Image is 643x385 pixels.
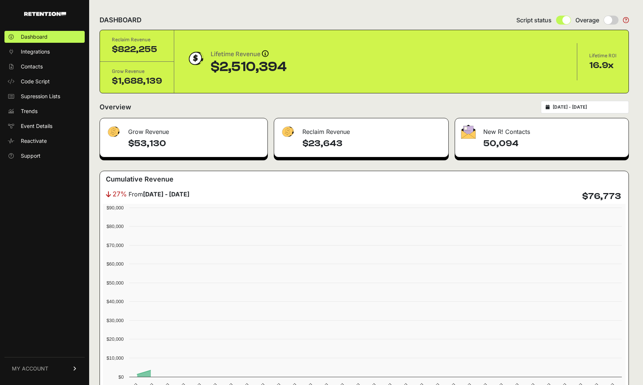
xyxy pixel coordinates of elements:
[4,46,85,58] a: Integrations
[24,12,66,16] img: Retention.com
[106,174,173,185] h3: Cumulative Revenue
[21,63,43,70] span: Contacts
[107,261,124,267] text: $60,000
[4,150,85,162] a: Support
[112,68,162,75] div: Grow Revenue
[100,118,267,141] div: Grow Revenue
[106,125,121,139] img: fa-dollar-13500eef13a19c4ab2b9ed9ad552e47b0d9fc28b02b83b90ba0e00f96d6372e9.png
[582,190,621,202] h4: $76,773
[21,78,50,85] span: Code Script
[280,125,295,139] img: fa-dollar-13500eef13a19c4ab2b9ed9ad552e47b0d9fc28b02b83b90ba0e00f96d6372e9.png
[302,138,442,150] h4: $23,643
[113,189,127,199] span: 27%
[112,75,162,87] div: $1,688,139
[21,93,60,100] span: Supression Lists
[589,52,617,60] div: Lifetime ROI
[4,120,85,132] a: Event Details
[4,357,85,380] a: MY ACCOUNT
[483,138,623,150] h4: 50,094
[211,49,287,60] div: Lifetime Revenue
[4,90,85,102] a: Supression Lists
[112,44,162,55] div: $822,255
[12,365,48,372] span: MY ACCOUNT
[4,61,85,73] a: Contacts
[118,374,124,380] text: $0
[21,152,40,160] span: Support
[107,318,124,323] text: $30,000
[589,60,617,71] div: 16.9x
[455,118,629,141] div: New R! Contacts
[100,15,142,25] h2: DASHBOARD
[128,138,262,150] h4: $53,130
[107,280,124,286] text: $50,000
[4,31,85,43] a: Dashboard
[143,190,189,198] strong: [DATE] - [DATE]
[21,108,38,115] span: Trends
[107,243,124,248] text: $70,000
[21,122,52,130] span: Event Details
[461,125,476,139] img: fa-envelope-19ae18322b30453b285274b1b8af3d052b27d846a4fbe8435d1a52b978f639a2.png
[186,49,205,68] img: dollar-coin-05c43ed7efb7bc0c12610022525b4bbbb207c7efeef5aecc26f025e68dcafac9.png
[21,33,48,41] span: Dashboard
[21,137,47,145] span: Reactivate
[274,118,448,141] div: Reclaim Revenue
[107,355,124,361] text: $10,000
[112,36,162,44] div: Reclaim Revenue
[4,76,85,87] a: Code Script
[4,105,85,117] a: Trends
[129,190,189,199] span: From
[211,60,287,74] div: $2,510,394
[107,205,124,211] text: $90,000
[107,336,124,342] text: $20,000
[575,16,599,25] span: Overage
[107,224,124,229] text: $80,000
[4,135,85,147] a: Reactivate
[516,16,552,25] span: Script status
[100,102,131,112] h2: Overview
[21,48,50,55] span: Integrations
[107,299,124,304] text: $40,000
